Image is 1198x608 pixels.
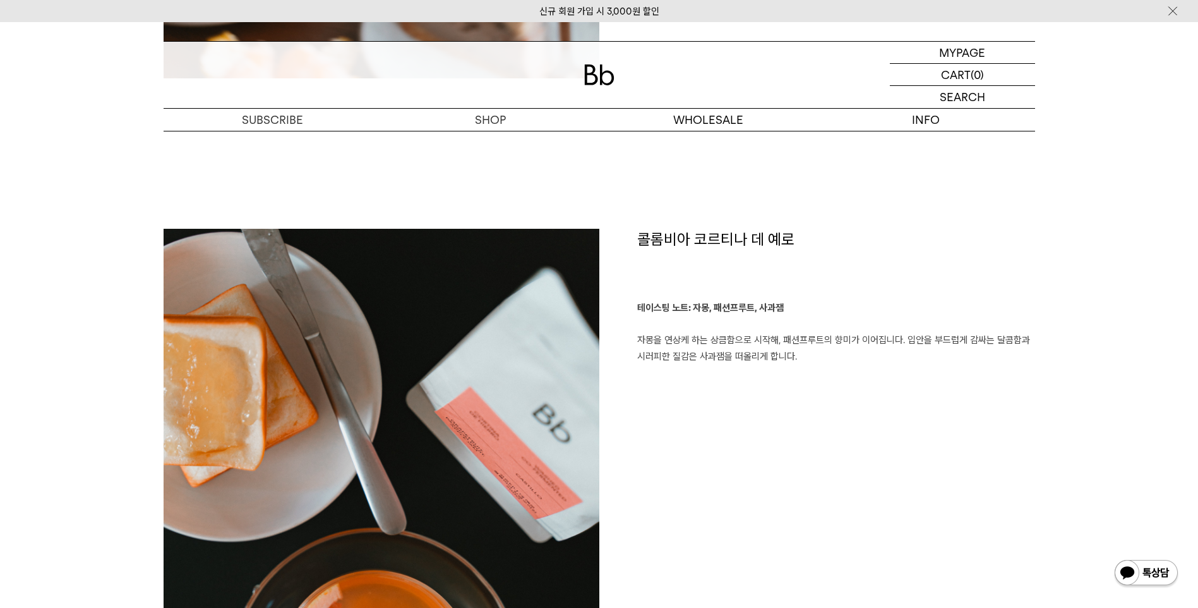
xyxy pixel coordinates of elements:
[539,6,659,17] a: 신규 회원 가입 시 3,000원 할인
[890,42,1035,64] a: MYPAGE
[637,229,1035,301] h1: 콜롬비아 코르티나 데 예로
[637,300,1035,365] p: 자몽을 연상케 하는 상큼함으로 시작해, 패션프루트의 향미가 이어집니다. 입안을 부드럽게 감싸는 달콤함과 시러피한 질감은 사과잼을 떠올리게 합니다.
[941,64,971,85] p: CART
[940,86,985,108] p: SEARCH
[599,109,817,131] p: WHOLESALE
[637,302,784,313] b: 테이스팅 노트: 자몽, 패션프루트, 사과잼
[890,64,1035,86] a: CART (0)
[817,109,1035,131] p: INFO
[1113,559,1179,589] img: 카카오톡 채널 1:1 채팅 버튼
[164,109,381,131] a: SUBSCRIBE
[381,109,599,131] a: SHOP
[939,42,985,63] p: MYPAGE
[971,64,984,85] p: (0)
[584,64,614,85] img: 로고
